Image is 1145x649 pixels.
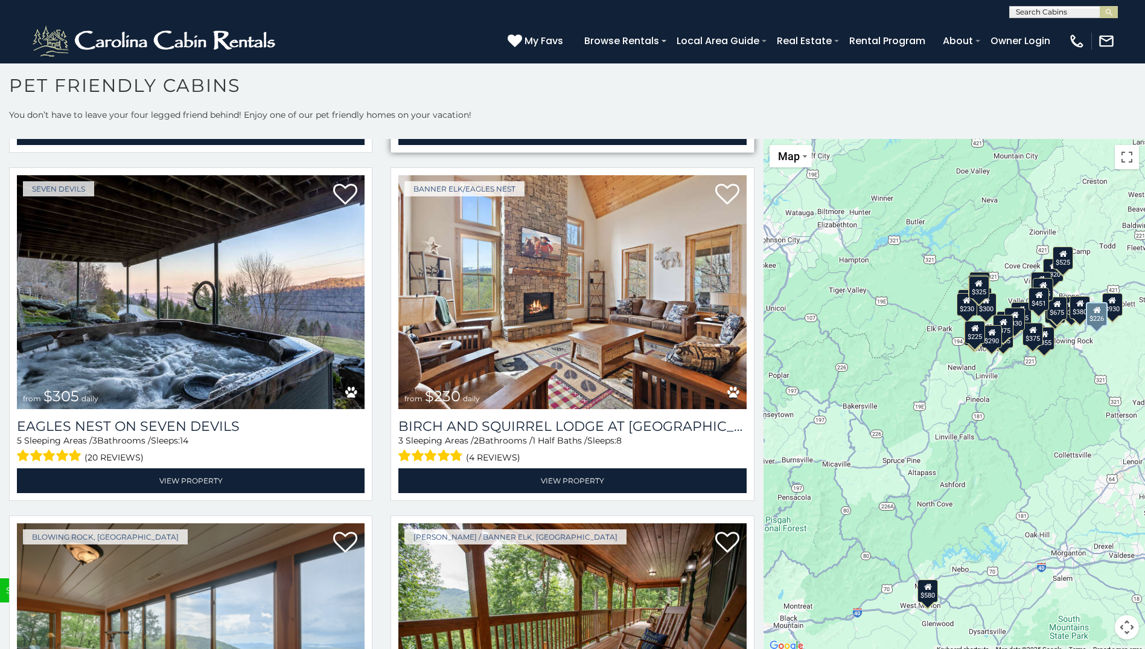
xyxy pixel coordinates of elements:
div: $355 [964,323,984,346]
img: Birch and Squirrel Lodge at Eagles Nest [398,175,746,408]
a: Add to favorites [715,182,739,208]
a: About [937,30,979,51]
a: Owner Login [984,30,1056,51]
a: Eagles Nest on Seven Devils from $305 daily [17,175,365,408]
div: $225 [965,321,985,344]
span: from [404,394,423,403]
span: 14 [180,435,188,446]
span: from [23,394,41,403]
div: $320 [1043,259,1064,282]
div: Sleeping Areas / Bathrooms / Sleeps: [17,434,365,465]
div: $675 [1047,297,1067,320]
a: Birch and Squirrel Lodge at Eagles Nest from $230 daily [398,175,746,408]
div: $325 [1011,302,1032,325]
a: Add to favorites [333,531,357,556]
img: mail-regular-white.png [1098,33,1115,50]
div: $290 [981,325,1002,348]
a: Add to favorites [715,531,739,556]
h3: Birch and Squirrel Lodge at Eagles Nest [398,418,746,434]
span: Map [778,150,800,163]
div: $525 [1053,247,1073,270]
span: daily [463,394,480,403]
div: $300 [975,293,996,316]
a: My Favs [508,33,566,49]
a: View Property [17,468,365,493]
div: $355 [1034,327,1054,350]
span: daily [81,394,98,403]
div: $230 [957,293,977,316]
a: [PERSON_NAME] / Banner Elk, [GEOGRAPHIC_DATA] [404,529,627,544]
a: Blowing Rock, [GEOGRAPHIC_DATA] [23,529,188,544]
span: 8 [616,435,622,446]
div: $245 [1033,278,1053,301]
a: Seven Devils [23,181,94,196]
div: $451 [1029,288,1049,311]
div: $330 [1004,308,1025,331]
a: Eagles Nest on Seven Devils [17,418,365,434]
div: $325 [969,276,989,299]
div: $226 [1086,302,1108,326]
span: 3 [398,435,403,446]
span: (20 reviews) [85,450,144,465]
span: 3 [92,435,97,446]
div: $580 [917,580,938,602]
span: 2 [474,435,479,446]
div: $315 [1044,300,1065,323]
div: $375 [993,315,1013,338]
span: $305 [43,387,79,405]
a: View Property [398,468,746,493]
button: Toggle fullscreen view [1115,145,1139,169]
a: Local Area Guide [671,30,765,51]
a: Browse Rentals [578,30,665,51]
button: Map camera controls [1115,615,1139,639]
a: Add to favorites [333,182,357,208]
a: Banner Elk/Eagles Nest [404,181,525,196]
div: $375 [1022,323,1043,346]
button: Change map style [770,145,812,167]
img: Eagles Nest on Seven Devils [17,175,365,408]
span: (4 reviews) [466,450,520,465]
div: $930 [1102,293,1123,316]
div: $325 [969,272,990,295]
span: My Favs [525,33,563,48]
div: $310 [968,275,989,298]
span: $230 [425,387,461,405]
div: $360 [1031,272,1051,295]
span: 5 [17,435,22,446]
span: 1 Half Baths / [532,435,587,446]
a: Real Estate [771,30,838,51]
a: Birch and Squirrel Lodge at [GEOGRAPHIC_DATA] [398,418,746,434]
div: $380 [1070,296,1090,319]
img: White-1-2.png [30,23,281,59]
img: phone-regular-white.png [1068,33,1085,50]
a: Rental Program [843,30,931,51]
div: Sleeping Areas / Bathrooms / Sleeps: [398,434,746,465]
